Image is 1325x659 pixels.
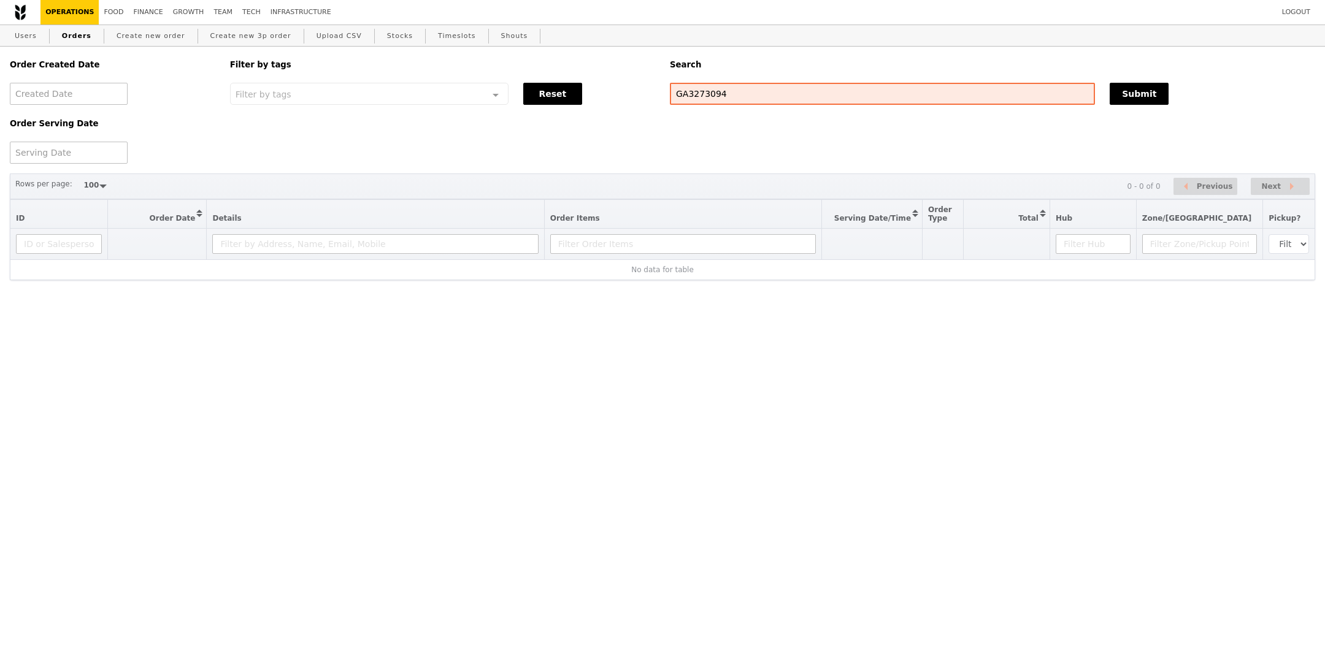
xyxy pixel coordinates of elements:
[212,234,538,254] input: Filter by Address, Name, Email, Mobile
[1056,234,1131,254] input: Filter Hub
[523,83,582,105] button: Reset
[1127,182,1160,191] div: 0 - 0 of 0
[928,205,952,223] span: Order Type
[1197,179,1233,194] span: Previous
[496,25,533,47] a: Shouts
[205,25,296,47] a: Create new 3p order
[550,234,816,254] input: Filter Order Items
[1269,214,1300,223] span: Pickup?
[112,25,190,47] a: Create new order
[15,4,26,20] img: Grain logo
[1173,178,1237,196] button: Previous
[382,25,418,47] a: Stocks
[230,60,655,69] h5: Filter by tags
[550,214,600,223] span: Order Items
[10,142,128,164] input: Serving Date
[1261,179,1281,194] span: Next
[1251,178,1310,196] button: Next
[433,25,480,47] a: Timeslots
[670,60,1315,69] h5: Search
[15,178,72,190] label: Rows per page:
[10,119,215,128] h5: Order Serving Date
[10,25,42,47] a: Users
[670,83,1095,105] input: Search any field
[16,265,1309,274] div: No data for table
[10,83,128,105] input: Created Date
[1110,83,1169,105] button: Submit
[312,25,367,47] a: Upload CSV
[1056,214,1072,223] span: Hub
[1142,214,1252,223] span: Zone/[GEOGRAPHIC_DATA]
[16,214,25,223] span: ID
[16,234,102,254] input: ID or Salesperson name
[212,214,241,223] span: Details
[1142,234,1258,254] input: Filter Zone/Pickup Point
[10,60,215,69] h5: Order Created Date
[236,88,291,99] span: Filter by tags
[57,25,96,47] a: Orders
